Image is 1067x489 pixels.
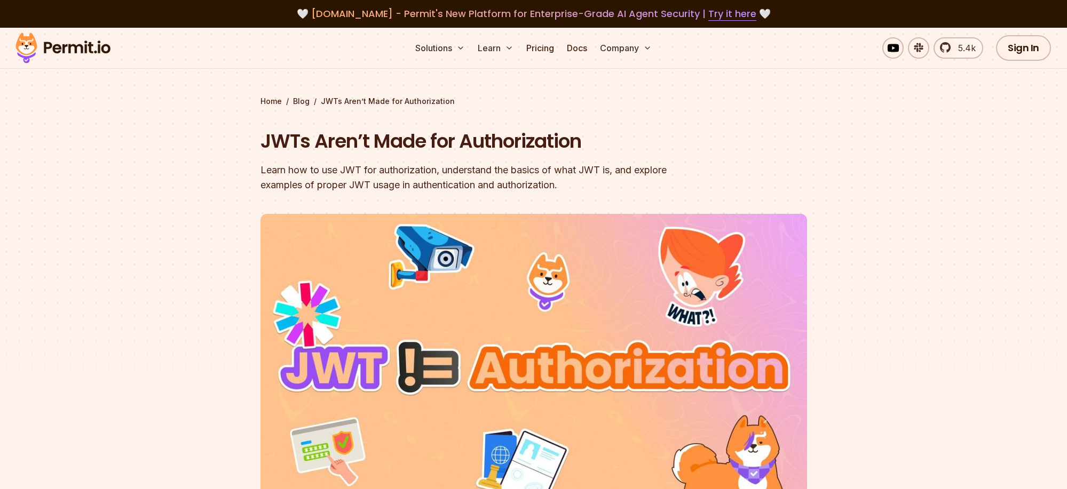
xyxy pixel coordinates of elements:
[411,37,469,59] button: Solutions
[293,96,310,107] a: Blog
[996,35,1051,61] a: Sign In
[260,128,670,155] h1: JWTs Aren’t Made for Authorization
[260,163,670,193] div: Learn how to use JWT for authorization, understand the basics of what JWT is, and explore example...
[952,42,976,54] span: 5.4k
[708,7,756,21] a: Try it here
[260,96,807,107] div: / /
[11,30,115,66] img: Permit logo
[26,6,1041,21] div: 🤍 🤍
[473,37,518,59] button: Learn
[596,37,656,59] button: Company
[563,37,591,59] a: Docs
[311,7,756,20] span: [DOMAIN_NAME] - Permit's New Platform for Enterprise-Grade AI Agent Security |
[522,37,558,59] a: Pricing
[260,96,282,107] a: Home
[934,37,983,59] a: 5.4k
